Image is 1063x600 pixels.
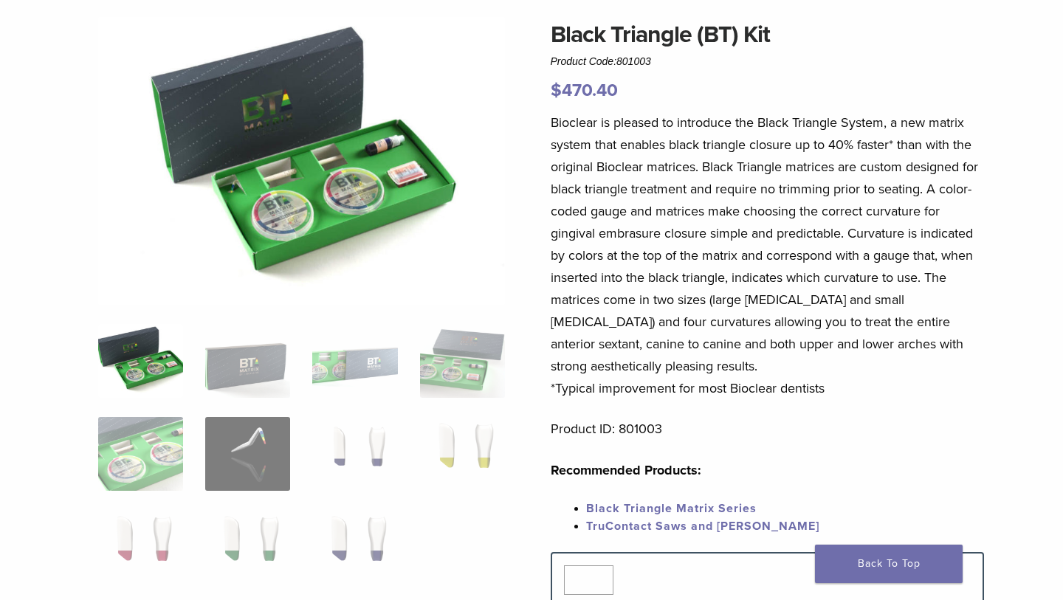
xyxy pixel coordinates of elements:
a: TruContact Saws and [PERSON_NAME] [586,519,819,534]
img: Black Triangle (BT) Kit - Image 2 [205,324,290,398]
span: $ [551,80,562,101]
span: Product Code: [551,55,651,67]
img: Black Triangle (BT) Kit - Image 4 [420,324,505,398]
p: Bioclear is pleased to introduce the Black Triangle System, a new matrix system that enables blac... [551,111,985,399]
img: Black Triangle (BT) Kit - Image 3 [312,324,397,398]
span: 801003 [616,55,651,67]
h1: Black Triangle (BT) Kit [551,17,985,52]
a: Black Triangle Matrix Series [586,501,757,516]
bdi: 470.40 [551,80,618,101]
img: Intro Black Triangle Kit-6 - Copy [98,17,506,305]
img: Black Triangle (BT) Kit - Image 7 [312,417,397,491]
img: Black Triangle (BT) Kit - Image 8 [420,417,505,491]
img: Black Triangle (BT) Kit - Image 5 [98,417,183,491]
img: Black Triangle (BT) Kit - Image 9 [98,510,183,584]
img: Black Triangle (BT) Kit - Image 10 [205,510,290,584]
img: Black Triangle (BT) Kit - Image 6 [205,417,290,491]
p: Product ID: 801003 [551,418,985,440]
a: Back To Top [815,545,963,583]
strong: Recommended Products: [551,462,701,478]
img: Intro-Black-Triangle-Kit-6-Copy-e1548792917662-324x324.jpg [98,324,183,398]
img: Black Triangle (BT) Kit - Image 11 [312,510,397,584]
